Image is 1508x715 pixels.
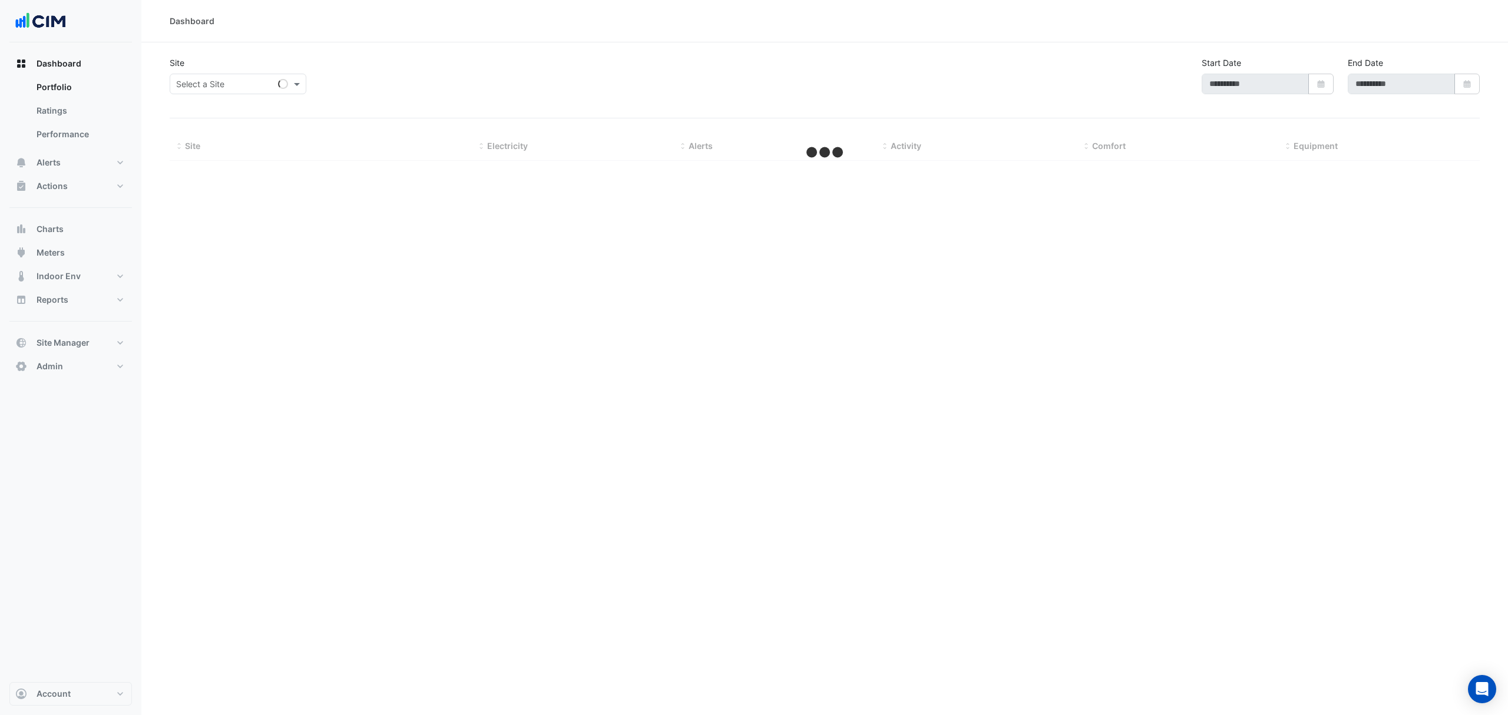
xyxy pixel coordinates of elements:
[37,223,64,235] span: Charts
[15,270,27,282] app-icon: Indoor Env
[37,294,68,306] span: Reports
[27,123,132,146] a: Performance
[15,247,27,259] app-icon: Meters
[9,52,132,75] button: Dashboard
[9,264,132,288] button: Indoor Env
[9,217,132,241] button: Charts
[9,288,132,312] button: Reports
[487,141,528,151] span: Electricity
[15,157,27,168] app-icon: Alerts
[37,270,81,282] span: Indoor Env
[1092,141,1126,151] span: Comfort
[1348,57,1383,69] label: End Date
[1468,675,1496,703] div: Open Intercom Messenger
[15,180,27,192] app-icon: Actions
[37,157,61,168] span: Alerts
[15,294,27,306] app-icon: Reports
[15,360,27,372] app-icon: Admin
[9,75,132,151] div: Dashboard
[37,688,71,700] span: Account
[14,9,67,33] img: Company Logo
[9,151,132,174] button: Alerts
[185,141,200,151] span: Site
[27,99,132,123] a: Ratings
[15,337,27,349] app-icon: Site Manager
[9,241,132,264] button: Meters
[1202,57,1241,69] label: Start Date
[891,141,921,151] span: Activity
[9,355,132,378] button: Admin
[15,223,27,235] app-icon: Charts
[689,141,713,151] span: Alerts
[9,682,132,706] button: Account
[170,15,214,27] div: Dashboard
[37,247,65,259] span: Meters
[1294,141,1338,151] span: Equipment
[170,57,184,69] label: Site
[9,174,132,198] button: Actions
[37,337,90,349] span: Site Manager
[27,75,132,99] a: Portfolio
[37,58,81,69] span: Dashboard
[37,360,63,372] span: Admin
[37,180,68,192] span: Actions
[15,58,27,69] app-icon: Dashboard
[9,331,132,355] button: Site Manager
